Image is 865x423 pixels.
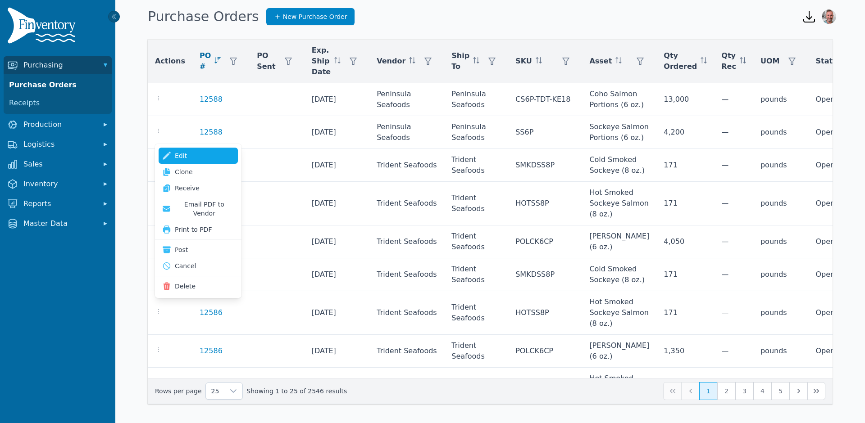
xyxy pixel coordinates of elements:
[23,159,96,170] span: Sales
[4,116,112,134] button: Production
[159,242,238,258] button: Post
[23,60,96,71] span: Purchasing
[4,195,112,213] button: Reports
[246,387,347,396] span: Showing 1 to 25 of 2546 results
[508,291,582,335] td: HOTSS8P
[714,225,753,258] td: —
[508,116,582,149] td: SS6P
[23,119,96,130] span: Production
[444,225,508,258] td: Trident Seafoods
[656,368,714,411] td: 171
[508,368,582,411] td: HOTSS8P
[753,83,809,116] td: pounds
[257,50,275,72] span: PO Sent
[753,368,809,411] td: pounds
[23,198,96,209] span: Reports
[699,382,717,400] button: Page 1
[369,368,444,411] td: Trident Seafoods
[582,149,656,182] td: Cold Smoked Sockeye (8 oz.)
[369,116,444,149] td: Peninsula Seafoods
[582,225,656,258] td: [PERSON_NAME] (6 oz.)
[508,149,582,182] td: SMKDSS8P
[159,221,238,238] button: Print to PDF
[508,225,582,258] td: POLCK6CP
[589,56,612,67] span: Asset
[305,116,370,149] td: [DATE]
[753,291,809,335] td: pounds
[582,258,656,291] td: Cold Smoked Sockeye (8 oz.)
[377,56,405,67] span: Vendor
[444,368,508,411] td: Trident Seafoods
[508,182,582,225] td: HOTSS8P
[369,291,444,335] td: Trident Seafoods
[305,182,370,225] td: [DATE]
[5,76,110,94] a: Purchase Orders
[822,9,836,24] img: Bogdan Packo
[714,182,753,225] td: —
[444,258,508,291] td: Trident Seafoods
[305,83,370,116] td: [DATE]
[444,83,508,116] td: Peninsula Seafoods
[4,175,112,193] button: Inventory
[444,149,508,182] td: Trident Seafoods
[7,7,79,47] img: Finventory
[283,12,347,21] span: New Purchase Order
[753,335,809,368] td: pounds
[4,56,112,74] button: Purchasing
[807,382,825,400] button: Last Page
[200,127,223,138] a: 12588
[4,215,112,233] button: Master Data
[656,291,714,335] td: 171
[23,139,96,150] span: Logistics
[369,182,444,225] td: Trident Seafoods
[159,196,238,221] button: Email PDF to Vendor
[444,182,508,225] td: Trident Seafoods
[206,383,225,399] span: Rows per page
[753,225,809,258] td: pounds
[200,94,223,105] a: 12588
[305,149,370,182] td: [DATE]
[656,149,714,182] td: 171
[656,258,714,291] td: 171
[4,155,112,173] button: Sales
[23,218,96,229] span: Master Data
[23,179,96,189] span: Inventory
[305,291,370,335] td: [DATE]
[369,149,444,182] td: Trident Seafoods
[508,258,582,291] td: SMKDSS8P
[753,382,771,400] button: Page 4
[4,135,112,153] button: Logistics
[753,258,809,291] td: pounds
[305,368,370,411] td: [DATE]
[159,278,238,294] button: Delete
[159,148,238,164] a: Edit
[656,225,714,258] td: 4,050
[714,291,753,335] td: —
[714,258,753,291] td: —
[155,56,185,67] span: Actions
[200,50,211,72] span: PO #
[305,335,370,368] td: [DATE]
[753,182,809,225] td: pounds
[735,382,753,400] button: Page 3
[369,225,444,258] td: Trident Seafoods
[148,9,259,25] h1: Purchase Orders
[789,382,807,400] button: Next Page
[714,335,753,368] td: —
[760,56,780,67] span: UOM
[444,335,508,368] td: Trident Seafoods
[444,291,508,335] td: Trident Seafoods
[369,83,444,116] td: Peninsula Seafoods
[717,382,735,400] button: Page 2
[515,56,532,67] span: SKU
[714,149,753,182] td: —
[5,94,110,112] a: Receipts
[159,164,238,180] a: Clone
[582,83,656,116] td: Coho Salmon Portions (6 oz.)
[266,8,355,25] a: New Purchase Order
[771,382,789,400] button: Page 5
[753,116,809,149] td: pounds
[305,225,370,258] td: [DATE]
[200,346,223,356] a: 12586
[815,56,842,67] span: Status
